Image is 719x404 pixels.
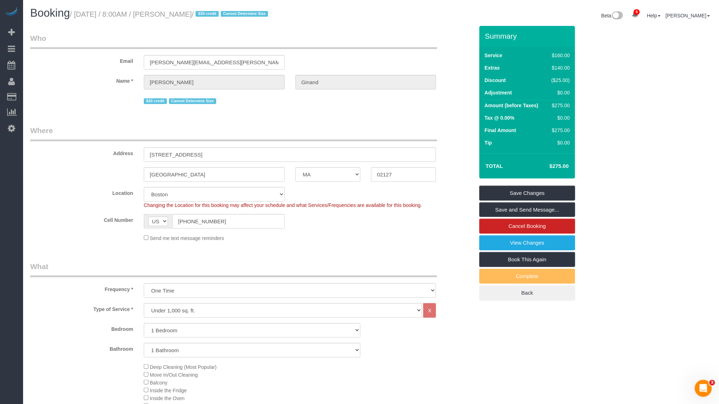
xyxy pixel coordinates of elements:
[25,323,138,333] label: Bedroom
[25,75,138,84] label: Name *
[172,214,285,229] input: Cell Number
[192,10,270,18] span: /
[485,102,538,109] label: Amount (before Taxes)
[25,214,138,224] label: Cell Number
[549,64,570,71] div: $140.00
[485,139,492,146] label: Tip
[549,77,570,84] div: ($25.00)
[25,55,138,65] label: Email
[611,11,623,21] img: New interface
[479,219,575,234] a: Cancel Booking
[485,77,506,84] label: Discount
[30,7,70,19] span: Booking
[666,13,710,18] a: [PERSON_NAME]
[485,89,512,96] label: Adjustment
[695,380,712,397] iframe: Intercom live chat
[628,7,642,23] a: 6
[479,235,575,250] a: View Changes
[30,261,437,277] legend: What
[485,52,502,59] label: Service
[169,98,216,104] span: Cannot Determine Size
[144,55,285,70] input: Email
[601,13,623,18] a: Beta
[25,147,138,157] label: Address
[549,52,570,59] div: $160.00
[479,202,575,217] a: Save and Send Message...
[709,380,715,386] span: 3
[295,75,436,89] input: Last Name
[549,127,570,134] div: $275.00
[485,114,514,121] label: Tax @ 0.00%
[150,395,185,401] span: Inside the Oven
[196,11,219,17] span: $30 credit
[371,167,436,182] input: Zip Code
[25,187,138,197] label: Location
[485,32,572,40] h3: Summary
[4,7,18,17] img: Automaid Logo
[30,125,437,141] legend: Where
[144,202,422,208] span: Changing the Location for this booking may affect your schedule and what Services/Frequencies are...
[150,380,168,386] span: Balcony
[549,89,570,96] div: $0.00
[150,388,187,393] span: Inside the Fridge
[634,9,640,15] span: 6
[479,285,575,300] a: Back
[25,283,138,293] label: Frequency *
[150,235,224,241] span: Send me text message reminders
[485,127,516,134] label: Final Amount
[479,252,575,267] a: Book This Again
[549,139,570,146] div: $0.00
[25,343,138,353] label: Bathroom
[25,303,138,313] label: Type of Service *
[549,114,570,121] div: $0.00
[486,163,503,169] strong: Total
[528,163,569,169] h4: $275.00
[144,167,285,182] input: City
[30,33,437,49] legend: Who
[150,364,217,370] span: Deep Cleaning (Most Popular)
[70,10,270,18] small: / [DATE] / 8:00AM / [PERSON_NAME]
[144,98,167,104] span: $30 credit
[150,372,198,378] span: Move In/Out Cleaning
[485,64,500,71] label: Extras
[479,186,575,201] a: Save Changes
[549,102,570,109] div: $275.00
[144,75,285,89] input: First Name
[647,13,661,18] a: Help
[221,11,268,17] span: Cannot Determine Size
